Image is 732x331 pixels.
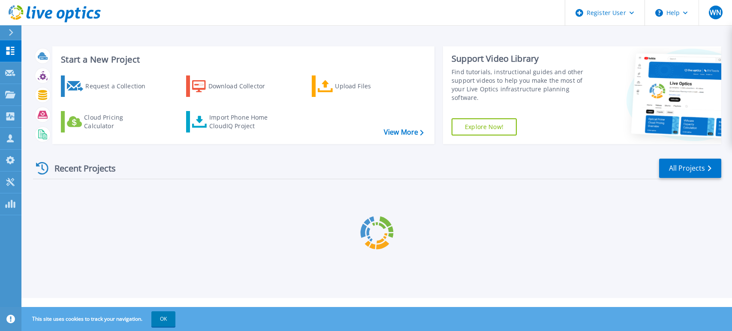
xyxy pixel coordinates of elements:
[61,75,157,97] a: Request a Collection
[84,113,153,130] div: Cloud Pricing Calculator
[384,128,424,136] a: View More
[452,53,592,64] div: Support Video Library
[659,159,721,178] a: All Projects
[24,311,175,327] span: This site uses cookies to track your navigation.
[710,9,721,16] span: WN
[186,75,282,97] a: Download Collector
[452,68,592,102] div: Find tutorials, instructional guides and other support videos to help you make the most of your L...
[452,118,517,135] a: Explore Now!
[61,55,423,64] h3: Start a New Project
[335,78,404,95] div: Upload Files
[33,158,127,179] div: Recent Projects
[312,75,407,97] a: Upload Files
[85,78,154,95] div: Request a Collection
[209,113,276,130] div: Import Phone Home CloudIQ Project
[151,311,175,327] button: OK
[208,78,277,95] div: Download Collector
[61,111,157,132] a: Cloud Pricing Calculator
